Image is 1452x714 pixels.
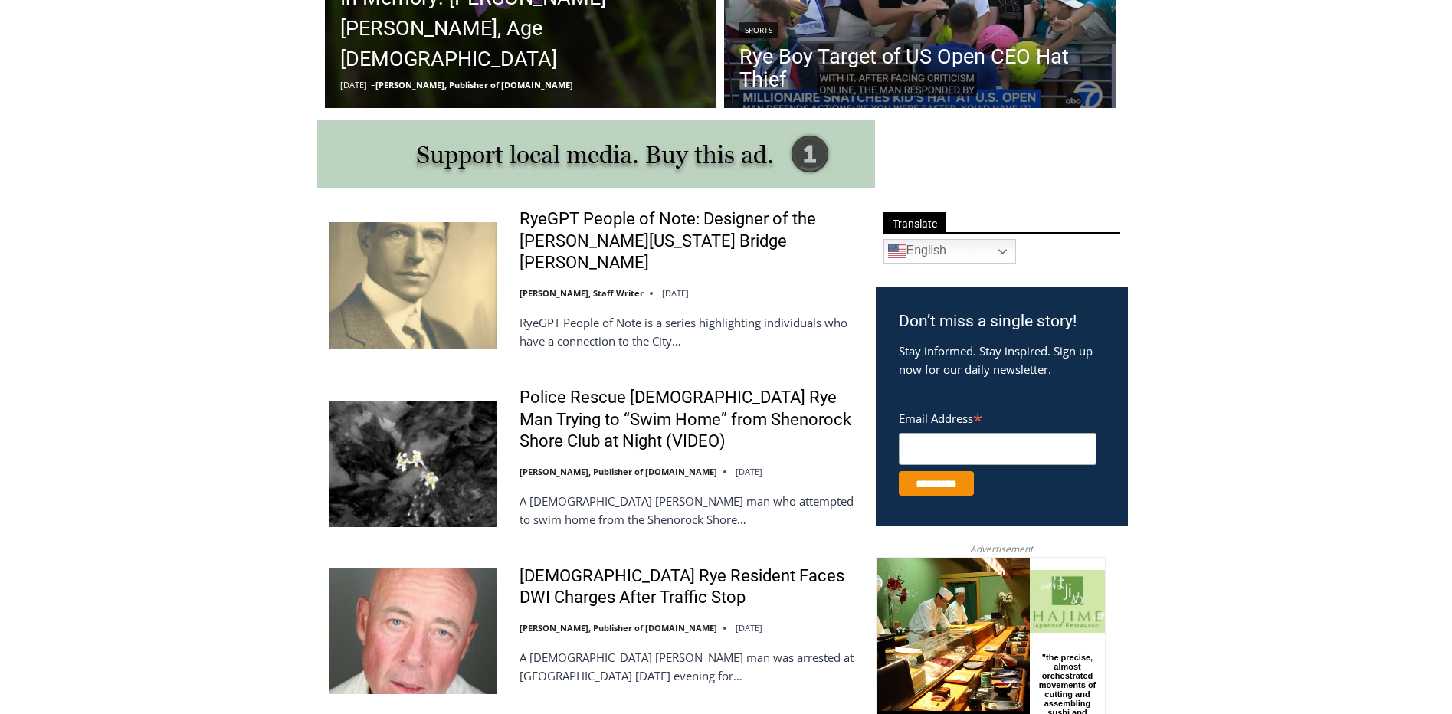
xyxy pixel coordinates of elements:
[520,565,856,609] a: [DEMOGRAPHIC_DATA] Rye Resident Faces DWI Charges After Traffic Stop
[158,96,225,183] div: "the precise, almost orchestrated movements of cutting and assembling sushi and [PERSON_NAME] mak...
[329,222,497,348] img: RyeGPT People of Note: Designer of the George Washington Bridge Othmar Ammann
[883,212,946,233] span: Translate
[520,313,856,350] p: RyeGPT People of Note is a series highlighting individuals who have a connection to the City…
[329,401,497,526] img: Police Rescue 51 Year Old Rye Man Trying to “Swim Home” from Shenorock Shore Club at Night (VIDEO)
[899,403,1096,431] label: Email Address
[736,622,762,634] time: [DATE]
[888,242,906,260] img: en
[375,79,573,90] a: [PERSON_NAME], Publisher of [DOMAIN_NAME]
[369,149,742,191] a: Intern @ [DOMAIN_NAME]
[387,1,724,149] div: "[PERSON_NAME] and I covered the [DATE] Parade, which was a really eye opening experience as I ha...
[736,466,762,477] time: [DATE]
[520,287,644,299] a: [PERSON_NAME], Staff Writer
[329,568,497,694] img: 56-Year-Old Rye Resident Faces DWI Charges After Traffic Stop
[520,208,856,274] a: RyeGPT People of Note: Designer of the [PERSON_NAME][US_STATE] Bridge [PERSON_NAME]
[520,622,717,634] a: [PERSON_NAME], Publisher of [DOMAIN_NAME]
[371,1,463,70] img: s_800_809a2aa2-bb6e-4add-8b5e-749ad0704c34.jpeg
[340,79,367,90] time: [DATE]
[467,16,533,59] h4: Book [PERSON_NAME]'s Good Humor for Your Event
[955,542,1048,556] span: Advertisement
[1,154,154,191] a: Open Tues. - Sun. [PHONE_NUMBER]
[100,28,379,42] div: Serving [GEOGRAPHIC_DATA] Since [DATE]
[739,22,778,38] a: Sports
[520,466,717,477] a: [PERSON_NAME], Publisher of [DOMAIN_NAME]
[520,648,856,685] p: A [DEMOGRAPHIC_DATA] [PERSON_NAME] man was arrested at [GEOGRAPHIC_DATA] [DATE] evening for…
[739,45,1101,91] a: Rye Boy Target of US Open CEO Hat Thief
[401,152,710,187] span: Intern @ [DOMAIN_NAME]
[899,310,1105,334] h3: Don’t miss a single story!
[455,5,553,70] a: Book [PERSON_NAME]'s Good Humor for Your Event
[520,387,856,453] a: Police Rescue [DEMOGRAPHIC_DATA] Rye Man Trying to “Swim Home” from Shenorock Shore Club at Night...
[662,287,689,299] time: [DATE]
[520,492,856,529] p: A [DEMOGRAPHIC_DATA] [PERSON_NAME] man who attempted to swim home from the Shenorock Shore…
[883,239,1016,264] a: English
[5,158,150,216] span: Open Tues. - Sun. [PHONE_NUMBER]
[371,79,375,90] span: –
[899,342,1105,378] p: Stay informed. Stay inspired. Sign up now for our daily newsletter.
[317,120,875,188] img: support local media, buy this ad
